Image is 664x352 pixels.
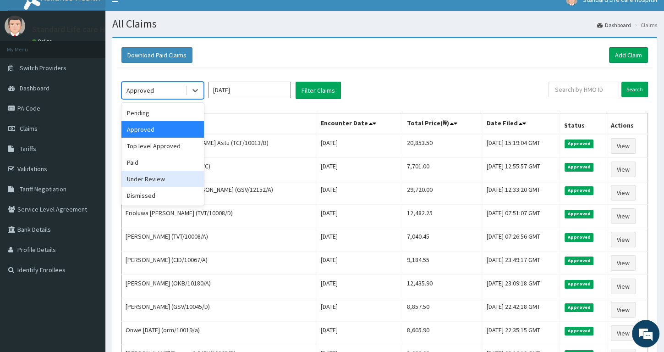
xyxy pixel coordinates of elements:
[403,228,483,251] td: 7,040.45
[317,205,403,228] td: [DATE]
[317,181,403,205] td: [DATE]
[122,322,317,345] td: Onwe [DATE] (orm/10019/a)
[20,185,66,193] span: Tariff Negotiation
[403,181,483,205] td: 29,720.00
[621,82,648,97] input: Search
[122,298,317,322] td: [PERSON_NAME] (GSV/10045/D)
[611,279,636,294] a: View
[565,303,593,312] span: Approved
[32,25,130,34] p: Standard Life care Hospital
[565,257,593,265] span: Approved
[565,163,593,171] span: Approved
[20,84,49,92] span: Dashboard
[565,280,593,288] span: Approved
[317,322,403,345] td: [DATE]
[403,322,483,345] td: 8,605.90
[121,121,204,138] div: Approved
[609,47,648,63] a: Add Claim
[48,51,154,63] div: Chat with us now
[403,298,483,322] td: 8,857.50
[20,145,36,153] span: Tariffs
[121,154,204,171] div: Paid
[483,322,560,345] td: [DATE] 22:35:15 GMT
[122,251,317,275] td: [PERSON_NAME] (CID/10067/A)
[17,46,37,69] img: d_794563401_company_1708531726252_794563401
[317,298,403,322] td: [DATE]
[122,134,317,158] td: [PERSON_NAME] [PERSON_NAME] Astu (TCF/10013/B)
[121,138,204,154] div: Top level Approved
[565,327,593,335] span: Approved
[632,21,657,29] li: Claims
[611,185,636,201] a: View
[122,113,317,134] th: Name
[560,113,607,134] th: Status
[122,228,317,251] td: [PERSON_NAME] (TVT/10008/A)
[611,208,636,224] a: View
[121,187,204,204] div: Dismissed
[317,134,403,158] td: [DATE]
[565,140,593,148] span: Approved
[549,82,618,97] input: Search by HMO ID
[20,124,38,133] span: Claims
[483,181,560,205] td: [DATE] 12:33:20 GMT
[611,138,636,154] a: View
[403,134,483,158] td: 20,853.50
[296,82,341,99] button: Filter Claims
[317,113,403,134] th: Encounter Date
[403,275,483,298] td: 12,435.90
[20,64,66,72] span: Switch Providers
[5,251,175,283] textarea: Type your message and hit 'Enter'
[53,116,126,208] span: We're online!
[209,82,291,98] input: Select Month and Year
[611,255,636,271] a: View
[403,158,483,181] td: 7,701.00
[5,16,25,36] img: User Image
[483,251,560,275] td: [DATE] 23:49:17 GMT
[607,113,648,134] th: Actions
[317,158,403,181] td: [DATE]
[611,302,636,318] a: View
[122,158,317,181] td: [PERSON_NAME] (GTC/10353/C)
[121,105,204,121] div: Pending
[122,275,317,298] td: [PERSON_NAME] (OKB/10180/A)
[565,186,593,195] span: Approved
[403,205,483,228] td: 12,482.25
[403,113,483,134] th: Total Price(₦)
[121,171,204,187] div: Under Review
[483,298,560,322] td: [DATE] 22:42:18 GMT
[483,134,560,158] td: [DATE] 15:19:04 GMT
[483,275,560,298] td: [DATE] 23:09:18 GMT
[317,275,403,298] td: [DATE]
[317,228,403,251] td: [DATE]
[483,228,560,251] td: [DATE] 07:26:56 GMT
[126,86,154,95] div: Approved
[611,232,636,247] a: View
[565,233,593,241] span: Approved
[565,210,593,218] span: Approved
[122,181,317,205] td: A1711051 OLATOYINBO [PERSON_NAME] (GSV/12152/A)
[32,38,54,45] a: Online
[403,251,483,275] td: 9,184.55
[122,205,317,228] td: Erioluwa [PERSON_NAME] (TVT/10008/D)
[483,113,560,134] th: Date Filed
[112,18,657,30] h1: All Claims
[597,21,631,29] a: Dashboard
[150,5,172,27] div: Minimize live chat window
[611,162,636,177] a: View
[483,205,560,228] td: [DATE] 07:51:07 GMT
[317,251,403,275] td: [DATE]
[611,325,636,341] a: View
[483,158,560,181] td: [DATE] 12:55:57 GMT
[121,47,192,63] button: Download Paid Claims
